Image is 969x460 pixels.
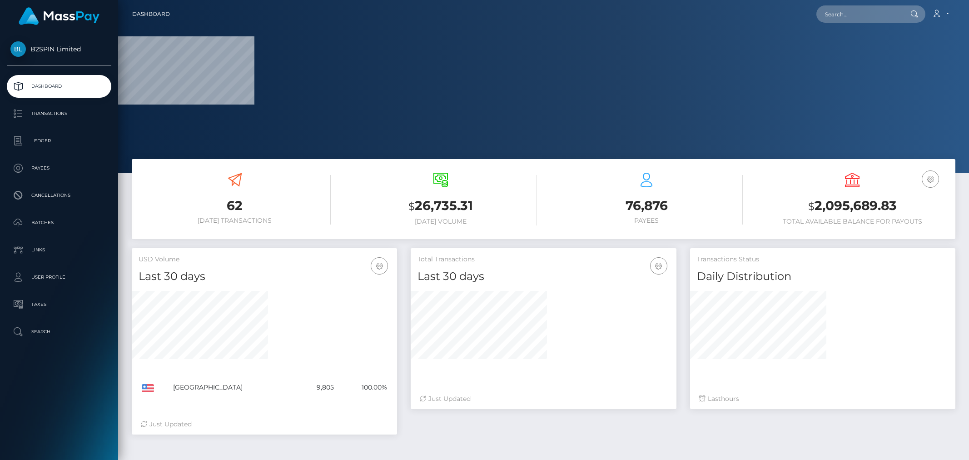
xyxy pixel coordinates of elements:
[170,377,298,398] td: [GEOGRAPHIC_DATA]
[699,394,946,404] div: Last hours
[697,269,949,285] h4: Daily Distribution
[10,134,108,148] p: Ledger
[10,325,108,339] p: Search
[756,218,949,225] h6: Total Available Balance for Payouts
[7,184,111,207] a: Cancellations
[7,320,111,343] a: Search
[297,377,337,398] td: 9,805
[7,102,111,125] a: Transactions
[420,394,667,404] div: Just Updated
[408,200,415,213] small: $
[7,157,111,180] a: Payees
[139,255,390,264] h5: USD Volume
[7,45,111,53] span: B2SPIN Limited
[10,243,108,257] p: Links
[142,384,154,392] img: US.png
[7,211,111,234] a: Batches
[816,5,902,23] input: Search...
[7,293,111,316] a: Taxes
[10,216,108,230] p: Batches
[344,218,537,225] h6: [DATE] Volume
[139,269,390,285] h4: Last 30 days
[139,197,331,215] h3: 62
[551,217,743,225] h6: Payees
[7,75,111,98] a: Dashboard
[337,377,391,398] td: 100.00%
[10,80,108,93] p: Dashboard
[417,269,669,285] h4: Last 30 days
[141,420,388,429] div: Just Updated
[697,255,949,264] h5: Transactions Status
[7,130,111,152] a: Ledger
[10,41,26,57] img: B2SPIN Limited
[19,7,99,25] img: MassPay Logo
[10,107,108,120] p: Transactions
[7,266,111,289] a: User Profile
[139,217,331,225] h6: [DATE] Transactions
[7,239,111,261] a: Links
[10,298,108,311] p: Taxes
[10,189,108,202] p: Cancellations
[344,197,537,215] h3: 26,735.31
[132,5,170,24] a: Dashboard
[417,255,669,264] h5: Total Transactions
[10,270,108,284] p: User Profile
[808,200,815,213] small: $
[10,161,108,175] p: Payees
[756,197,949,215] h3: 2,095,689.83
[551,197,743,215] h3: 76,876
